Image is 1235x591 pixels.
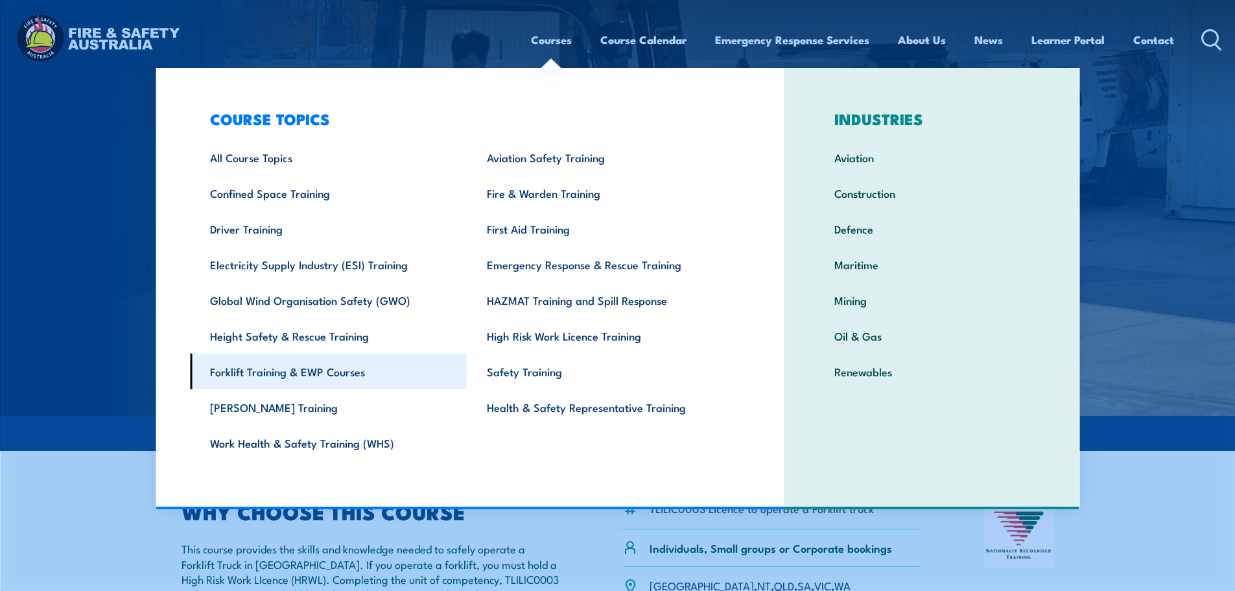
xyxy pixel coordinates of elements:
a: Oil & Gas [814,318,1050,354]
a: [PERSON_NAME] Training [190,389,467,425]
a: Safety Training [467,354,744,389]
a: Mining [814,282,1050,318]
a: First Aid Training [467,211,744,247]
a: Course Calendar [600,23,687,57]
img: Nationally Recognised Training logo. [984,502,1054,568]
a: Emergency Response & Rescue Training [467,247,744,282]
a: Height Safety & Rescue Training [190,318,467,354]
a: About Us [898,23,946,57]
a: Defence [814,211,1050,247]
a: Work Health & Safety Training (WHS) [190,425,467,461]
a: Electricity Supply Industry (ESI) Training [190,247,467,282]
a: Aviation Safety Training [467,139,744,175]
a: Contact [1133,23,1174,57]
a: Construction [814,175,1050,211]
h3: COURSE TOPICS [190,110,744,128]
a: Forklift Training & EWP Courses [190,354,467,389]
a: All Course Topics [190,139,467,175]
h3: INDUSTRIES [814,110,1050,128]
h2: WHY CHOOSE THIS COURSE [182,502,560,520]
a: Renewables [814,354,1050,389]
a: Global Wind Organisation Safety (GWO) [190,282,467,318]
a: Confined Space Training [190,175,467,211]
a: Health & Safety Representative Training [467,389,744,425]
li: TLILIC0003 Licence to operate a Forklift truck [650,501,874,516]
a: Learner Portal [1031,23,1105,57]
a: Courses [531,23,572,57]
a: Maritime [814,247,1050,282]
a: Aviation [814,139,1050,175]
a: High Risk Work Licence Training [467,318,744,354]
a: Driver Training [190,211,467,247]
a: News [974,23,1003,57]
a: HAZMAT Training and Spill Response [467,282,744,318]
p: Individuals, Small groups or Corporate bookings [650,540,892,555]
a: Fire & Warden Training [467,175,744,211]
a: Emergency Response Services [715,23,869,57]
